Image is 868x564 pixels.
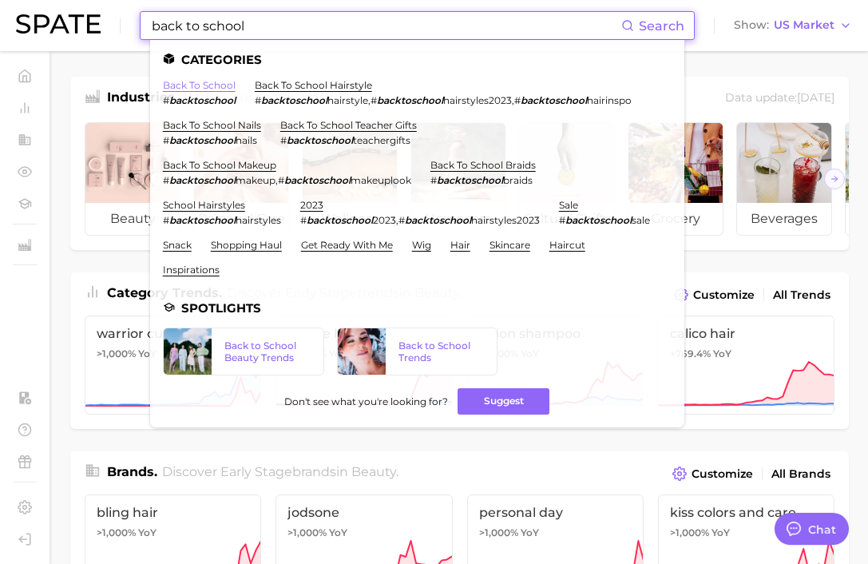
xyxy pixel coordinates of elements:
[97,526,136,538] span: >1,000%
[284,174,351,186] em: backtoschool
[107,464,157,479] span: Brands .
[736,122,832,236] a: beverages
[169,214,236,226] em: backtoschool
[278,174,284,186] span: #
[670,326,822,341] span: calico hair
[514,94,521,106] span: #
[769,284,834,306] a: All Trends
[632,214,650,226] span: sale
[771,467,830,481] span: All Brands
[549,239,585,251] a: haircut
[351,174,411,186] span: makeuplook
[280,134,287,146] span: #
[430,174,437,186] span: #
[163,301,672,315] li: Spotlights
[301,239,393,251] a: get ready with me
[371,94,377,106] span: #
[412,239,431,251] a: wig
[398,340,485,363] div: Back to School Trends
[287,526,327,538] span: >1,000%
[329,526,347,539] span: YoY
[693,288,755,302] span: Customize
[169,94,236,106] em: backtoschool
[236,174,275,186] span: makeup
[224,340,311,363] div: Back to School Beauty Trends
[521,526,539,539] span: YoY
[138,348,157,360] span: YoY
[587,94,632,106] span: hairinspo
[565,214,632,226] em: backtoschool
[670,526,709,538] span: >1,000%
[163,264,220,276] a: inspirations
[163,119,261,131] a: back to school nails
[280,119,417,131] a: back to school teacher gifts
[85,316,261,415] a: warrior cut>1,000% YoY
[107,88,178,109] h1: Industries.
[97,505,249,520] span: bling hair
[85,203,180,235] span: beauty
[458,388,549,415] button: Suggest
[398,214,405,226] span: #
[163,94,169,106] span: #
[559,214,565,226] span: #
[255,94,261,106] span: #
[163,214,169,226] span: #
[163,199,245,211] a: school hairstyles
[734,21,769,30] span: Show
[211,239,282,251] a: shopping haul
[437,174,503,186] em: backtoschool
[503,174,533,186] span: braids
[337,328,498,375] a: Back to School Trends
[236,134,257,146] span: nails
[430,159,536,171] a: back to school braids
[162,464,398,479] span: Discover Early Stage brands in .
[163,239,192,251] a: snack
[730,15,856,36] button: ShowUS Market
[377,94,443,106] em: backtoschool
[327,94,368,106] span: hairstyle
[670,284,759,306] button: Customize
[670,348,711,359] span: +769.4%
[670,505,822,520] span: kiss colors and care
[163,53,672,66] li: Categories
[658,316,834,415] a: calico hair+769.4% YoY
[284,395,448,407] span: Don't see what you're looking for?
[450,239,470,251] a: hair
[353,134,410,146] span: teachergifts
[169,174,236,186] em: backtoschool
[351,464,396,479] span: beauty
[824,169,845,189] button: Scroll Right
[16,14,101,34] img: SPATE
[163,134,169,146] span: #
[443,94,512,106] span: hairstyles2023
[97,348,136,359] span: >1,000%
[150,12,621,39] input: Search here for a brand, industry, or ingredient
[489,239,530,251] a: skincare
[163,159,276,171] a: back to school makeup
[163,79,236,91] a: back to school
[767,463,834,485] a: All Brands
[774,21,834,30] span: US Market
[255,79,372,91] a: back to school hairstyle
[163,328,324,375] a: Back to School Beauty Trends
[373,214,396,226] span: 2023
[773,288,830,302] span: All Trends
[169,134,236,146] em: backtoschool
[639,18,684,34] span: Search
[479,505,632,520] span: personal day
[255,94,632,106] div: , ,
[85,122,180,236] a: beauty
[711,526,730,539] span: YoY
[138,526,157,539] span: YoY
[300,214,540,226] div: ,
[163,174,411,186] div: ,
[300,214,307,226] span: #
[692,467,753,481] span: Customize
[668,463,757,485] button: Customize
[107,285,222,300] span: Category Trends .
[300,199,323,211] a: 2023
[713,348,731,360] span: YoY
[261,94,327,106] em: backtoschool
[725,88,834,109] div: Data update: [DATE]
[287,134,353,146] em: backtoschool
